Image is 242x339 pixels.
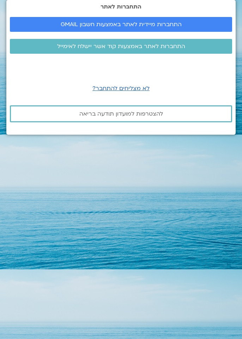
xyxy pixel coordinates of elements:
[10,4,232,10] h2: התחברות לאתר
[10,105,232,122] a: להצטרפות למועדון תודעה בריאה
[10,17,232,32] a: התחברות מיידית לאתר באמצעות חשבון GMAIL
[10,39,232,54] a: התחברות לאתר באמצעות קוד אשר יישלח לאימייל
[61,21,182,28] span: התחברות מיידית לאתר באמצעות חשבון GMAIL
[92,84,150,92] a: לא מצליחים להתחבר?
[57,43,185,49] span: התחברות לאתר באמצעות קוד אשר יישלח לאימייל
[79,111,163,117] span: להצטרפות למועדון תודעה בריאה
